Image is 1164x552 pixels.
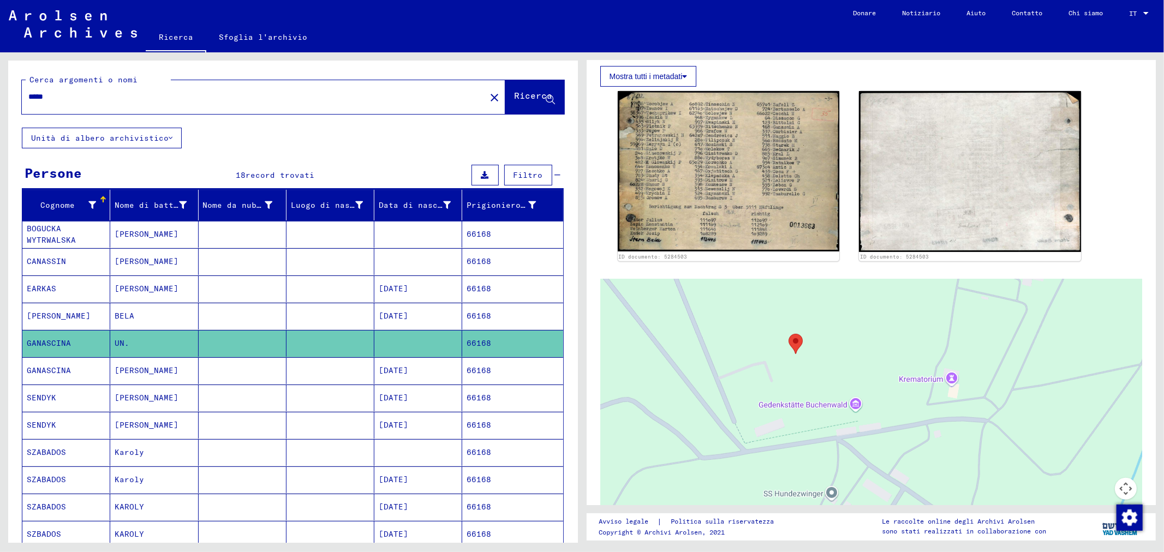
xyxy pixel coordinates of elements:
a: Sfoglia l'archivio [206,24,321,50]
font: [DATE] [379,420,408,430]
font: IT [1129,9,1137,17]
font: [PERSON_NAME] [115,256,178,266]
font: Le raccolte online degli Archivi Arolsen [882,517,1035,525]
font: [PERSON_NAME] [115,365,178,375]
font: EARKAS [27,284,56,293]
div: Cognome [27,196,110,214]
font: KAROLY [115,502,144,512]
font: Unità di albero archivistico [31,133,169,143]
font: UN. [115,338,129,348]
button: Filtro [504,165,552,185]
font: Luogo di nascita [291,200,369,210]
div: Nome da nubile [203,196,286,214]
font: | [657,517,662,526]
font: 66168 [467,447,491,457]
img: 002.jpg [859,91,1081,252]
font: Nome di battesimo [115,200,198,210]
button: Unità di albero archivistico [22,128,182,148]
font: 18 [236,170,246,180]
font: 66168 [467,393,491,403]
mat-header-cell: Nome da nubile [199,190,286,220]
div: Prigioniero n. [467,196,550,214]
font: Karoly [115,447,144,457]
font: [PERSON_NAME] [115,393,178,403]
font: 66168 [467,502,491,512]
font: Notiziario [902,9,940,17]
font: [PERSON_NAME] [115,284,178,293]
font: 66168 [467,365,491,375]
font: 66168 [467,284,491,293]
font: Chi siamo [1069,9,1103,17]
font: record trovati [246,170,314,180]
font: Contatto [1012,9,1042,17]
mat-header-cell: Luogo di nascita [286,190,374,220]
font: 66168 [467,229,491,239]
img: Arolsen_neg.svg [9,10,137,38]
font: 66168 [467,529,491,539]
font: [DATE] [379,365,408,375]
div: Modifica consenso [1116,504,1142,530]
font: Nome da nubile [203,200,272,210]
font: CANASSIN [27,256,66,266]
a: ID documento: 5284503 [618,254,687,260]
font: Avviso legale [599,517,648,525]
img: 001.jpg [618,91,840,251]
font: SZABADOS [27,475,66,484]
a: Avviso legale [599,516,657,527]
mat-header-cell: Nome di battesimo [110,190,198,220]
font: 66168 [467,475,491,484]
button: Chiaro [483,86,505,108]
font: sono stati realizzati in collaborazione con [882,527,1046,535]
button: Controlli di visualizzazione della mappa [1115,478,1137,500]
font: [DATE] [379,284,408,293]
font: KAROLY [115,529,144,539]
img: yv_logo.png [1100,513,1141,540]
img: Modifica consenso [1117,505,1143,531]
font: Donare [853,9,876,17]
font: [PERSON_NAME] [115,420,178,430]
font: Filtro [514,170,543,180]
font: SENDYK [27,420,56,430]
a: Politica sulla riservatezza [662,516,787,527]
mat-header-cell: Cognome [22,190,110,220]
mat-header-cell: Prigioniero n. [462,190,563,220]
font: [DATE] [379,502,408,512]
font: [DATE] [379,311,408,321]
font: [PERSON_NAME] [27,311,91,321]
font: Karoly [115,475,144,484]
font: Cerca argomenti o nomi [29,75,138,85]
font: 66168 [467,311,491,321]
div: Buchenwald Concentration Camp [789,334,803,354]
mat-icon: close [488,91,501,104]
button: Mostra tutti i metadati [600,66,697,87]
font: Aiuto [966,9,986,17]
font: SENDYK [27,393,56,403]
font: 66168 [467,420,491,430]
font: 66168 [467,338,491,348]
font: [PERSON_NAME] [115,229,178,239]
mat-header-cell: Data di nascita [374,190,462,220]
font: Persone [25,165,82,181]
font: GANASCINA [27,338,71,348]
font: [DATE] [379,529,408,539]
font: SZBADOS [27,529,61,539]
font: Mostra tutti i metadati [610,72,683,81]
font: SZABADOS [27,502,66,512]
font: Ricerca [159,32,193,42]
font: Politica sulla riservatezza [671,517,774,525]
div: Data di nascita [379,196,464,214]
font: Prigioniero n. [467,200,535,210]
button: Ricerca [505,80,564,114]
font: GANASCINA [27,365,71,375]
font: Sfoglia l'archivio [219,32,308,42]
font: [DATE] [379,475,408,484]
font: BELA [115,311,134,321]
a: Ricerca [146,24,206,52]
font: Data di nascita [379,200,452,210]
font: 66168 [467,256,491,266]
div: Luogo di nascita [291,196,377,214]
a: ID documento: 5284503 [860,254,929,260]
div: Nome di battesimo [115,196,200,214]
